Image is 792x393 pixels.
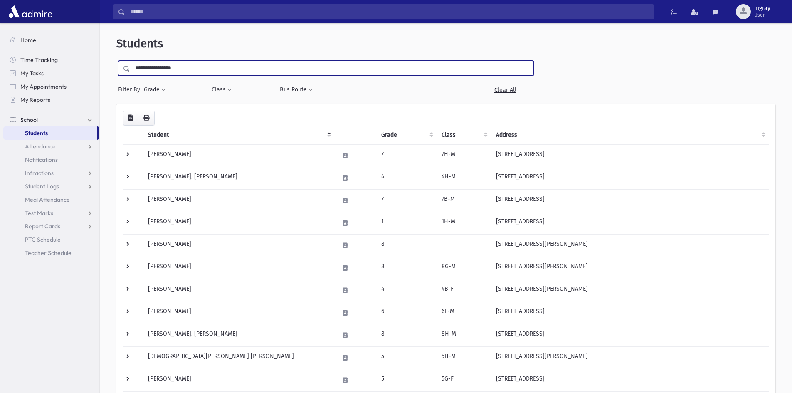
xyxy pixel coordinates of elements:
[3,220,99,233] a: Report Cards
[376,257,437,279] td: 8
[279,82,313,97] button: Bus Route
[3,53,99,67] a: Time Tracking
[437,279,491,302] td: 4B-F
[20,36,36,44] span: Home
[118,85,143,94] span: Filter By
[376,324,437,346] td: 8
[491,144,769,167] td: [STREET_ADDRESS]
[376,212,437,234] td: 1
[491,324,769,346] td: [STREET_ADDRESS]
[376,126,437,145] th: Grade: activate to sort column ascending
[376,279,437,302] td: 4
[143,126,334,145] th: Student: activate to sort column descending
[3,246,99,260] a: Teacher Schedule
[376,234,437,257] td: 8
[491,257,769,279] td: [STREET_ADDRESS][PERSON_NAME]
[491,369,769,391] td: [STREET_ADDRESS]
[437,346,491,369] td: 5H-M
[3,206,99,220] a: Test Marks
[25,196,70,203] span: Meal Attendance
[376,346,437,369] td: 5
[754,5,770,12] span: mgray
[143,82,166,97] button: Grade
[376,144,437,167] td: 7
[491,167,769,189] td: [STREET_ADDRESS]
[491,346,769,369] td: [STREET_ADDRESS][PERSON_NAME]
[25,209,53,217] span: Test Marks
[491,302,769,324] td: [STREET_ADDRESS]
[25,222,60,230] span: Report Cards
[3,140,99,153] a: Attendance
[25,143,56,150] span: Attendance
[437,144,491,167] td: 7H-M
[123,111,138,126] button: CSV
[437,167,491,189] td: 4H-M
[25,169,54,177] span: Infractions
[211,82,232,97] button: Class
[491,279,769,302] td: [STREET_ADDRESS][PERSON_NAME]
[437,126,491,145] th: Class: activate to sort column ascending
[20,116,38,124] span: School
[25,236,61,243] span: PTC Schedule
[20,83,67,90] span: My Appointments
[3,113,99,126] a: School
[143,189,334,212] td: [PERSON_NAME]
[125,4,654,19] input: Search
[437,189,491,212] td: 7B-M
[376,167,437,189] td: 4
[116,37,163,50] span: Students
[143,346,334,369] td: [DEMOGRAPHIC_DATA][PERSON_NAME] [PERSON_NAME]
[437,212,491,234] td: 1H-M
[491,126,769,145] th: Address: activate to sort column ascending
[3,93,99,106] a: My Reports
[143,369,334,391] td: [PERSON_NAME]
[491,212,769,234] td: [STREET_ADDRESS]
[376,189,437,212] td: 7
[20,69,44,77] span: My Tasks
[143,234,334,257] td: [PERSON_NAME]
[3,180,99,193] a: Student Logs
[491,234,769,257] td: [STREET_ADDRESS][PERSON_NAME]
[491,189,769,212] td: [STREET_ADDRESS]
[138,111,155,126] button: Print
[437,257,491,279] td: 8G-M
[143,257,334,279] td: [PERSON_NAME]
[20,96,50,104] span: My Reports
[3,166,99,180] a: Infractions
[143,324,334,346] td: [PERSON_NAME], [PERSON_NAME]
[476,82,534,97] a: Clear All
[3,67,99,80] a: My Tasks
[3,33,99,47] a: Home
[437,324,491,346] td: 8H-M
[3,153,99,166] a: Notifications
[376,369,437,391] td: 5
[437,369,491,391] td: 5G-F
[3,80,99,93] a: My Appointments
[143,302,334,324] td: [PERSON_NAME]
[25,156,58,163] span: Notifications
[143,279,334,302] td: [PERSON_NAME]
[143,212,334,234] td: [PERSON_NAME]
[20,56,58,64] span: Time Tracking
[143,144,334,167] td: [PERSON_NAME]
[376,302,437,324] td: 6
[143,167,334,189] td: [PERSON_NAME], [PERSON_NAME]
[25,249,72,257] span: Teacher Schedule
[3,126,97,140] a: Students
[754,12,770,18] span: User
[25,183,59,190] span: Student Logs
[3,193,99,206] a: Meal Attendance
[437,302,491,324] td: 6E-M
[3,233,99,246] a: PTC Schedule
[7,3,54,20] img: AdmirePro
[25,129,48,137] span: Students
